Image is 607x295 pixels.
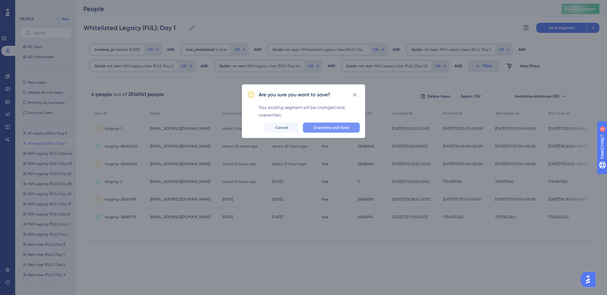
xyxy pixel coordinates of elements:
span: Overwrite and Save [314,125,349,130]
div: Your existing segment will be changed and overwritten. [259,104,360,119]
h2: Are you sure you want to save? [259,91,330,99]
div: 3 [44,3,46,8]
span: Cancel [275,125,288,130]
iframe: UserGuiding AI Assistant Launcher [580,270,599,289]
span: Need Help? [15,2,40,9]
